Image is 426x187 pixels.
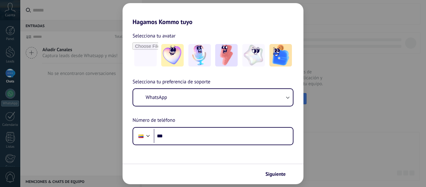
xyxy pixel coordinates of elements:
[133,89,293,106] button: WhatsApp
[133,32,176,40] span: Selecciona tu avatar
[146,94,167,101] span: WhatsApp
[133,78,211,86] span: Selecciona tu preferencia de soporte
[263,169,294,180] button: Siguiente
[135,130,147,143] div: Colombia: + 57
[188,44,211,66] img: -2.jpeg
[269,44,292,66] img: -5.jpeg
[265,172,286,176] span: Siguiente
[215,44,238,66] img: -3.jpeg
[133,116,175,125] span: Número de teléfono
[161,44,184,66] img: -1.jpeg
[242,44,265,66] img: -4.jpeg
[123,3,303,26] h2: Hagamos Kommo tuyo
